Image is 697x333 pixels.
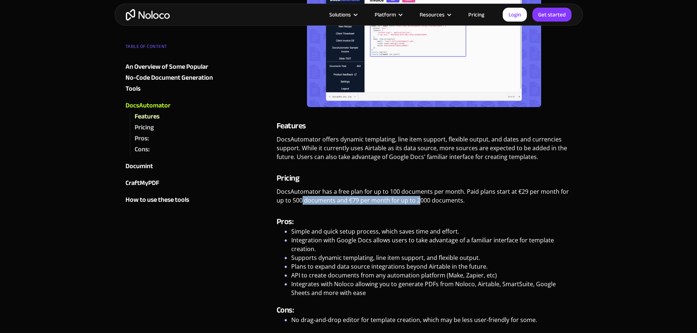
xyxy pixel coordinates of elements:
[125,178,159,189] div: CraftMyPDF
[277,120,572,131] h4: Features
[125,161,153,172] div: Documint
[125,100,170,111] div: DocsAutomator
[135,133,214,144] a: Pros:
[291,262,572,271] li: Plans to expand data source integrations beyond Airtable in the future.
[277,216,572,227] h4: Pros:
[291,315,572,324] li: No drag-and-drop editor for template creation, which may be less user-friendly for some.
[135,111,160,122] div: Features
[135,133,149,144] div: Pros:
[366,10,411,19] div: Platform
[125,194,189,205] div: How to use these tools
[125,194,214,205] a: How to use these tools
[126,9,170,20] a: home
[125,61,214,94] a: An Overview of Some Popular No-Code Document Generation Tools
[420,10,445,19] div: Resources
[135,144,150,155] div: Cons:
[125,178,214,189] a: CraftMyPDF
[411,10,459,19] div: Resources
[291,280,556,297] a: Integrates with Noloco allowing you to generate PDFs from Noloco, Airtable, SmartSuite, Google Sh...
[125,161,214,172] a: Documint
[291,271,572,280] li: API to create documents from any automation platform (Make, Zapier, etc)
[375,10,396,19] div: Platform
[135,144,214,155] a: Cons:
[320,10,366,19] div: Solutions
[135,122,154,133] div: Pricing
[277,173,572,183] h4: Pricing
[291,253,572,262] li: Supports dynamic templating, line item support, and flexible output.
[135,122,214,133] a: Pricing
[291,236,572,253] li: Integration with Google Docs allows users to take advantage of a familiar interface for template ...
[135,111,214,122] a: Features
[277,135,572,167] p: DocsAutomator offers dynamic templating, line item support, flexible output, and dates and curren...
[329,10,351,19] div: Solutions
[125,41,214,56] div: TABLE OF CONTENT
[503,8,527,22] a: Login
[277,187,572,210] p: DocsAutomator has a free plan for up to 100 documents per month. Paid plans start at €29 per mont...
[277,304,572,315] h4: Cons:
[125,100,214,111] a: DocsAutomator
[291,227,572,236] li: Simple and quick setup process, which saves time and effort.
[532,8,572,22] a: Get started
[459,10,494,19] a: Pricing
